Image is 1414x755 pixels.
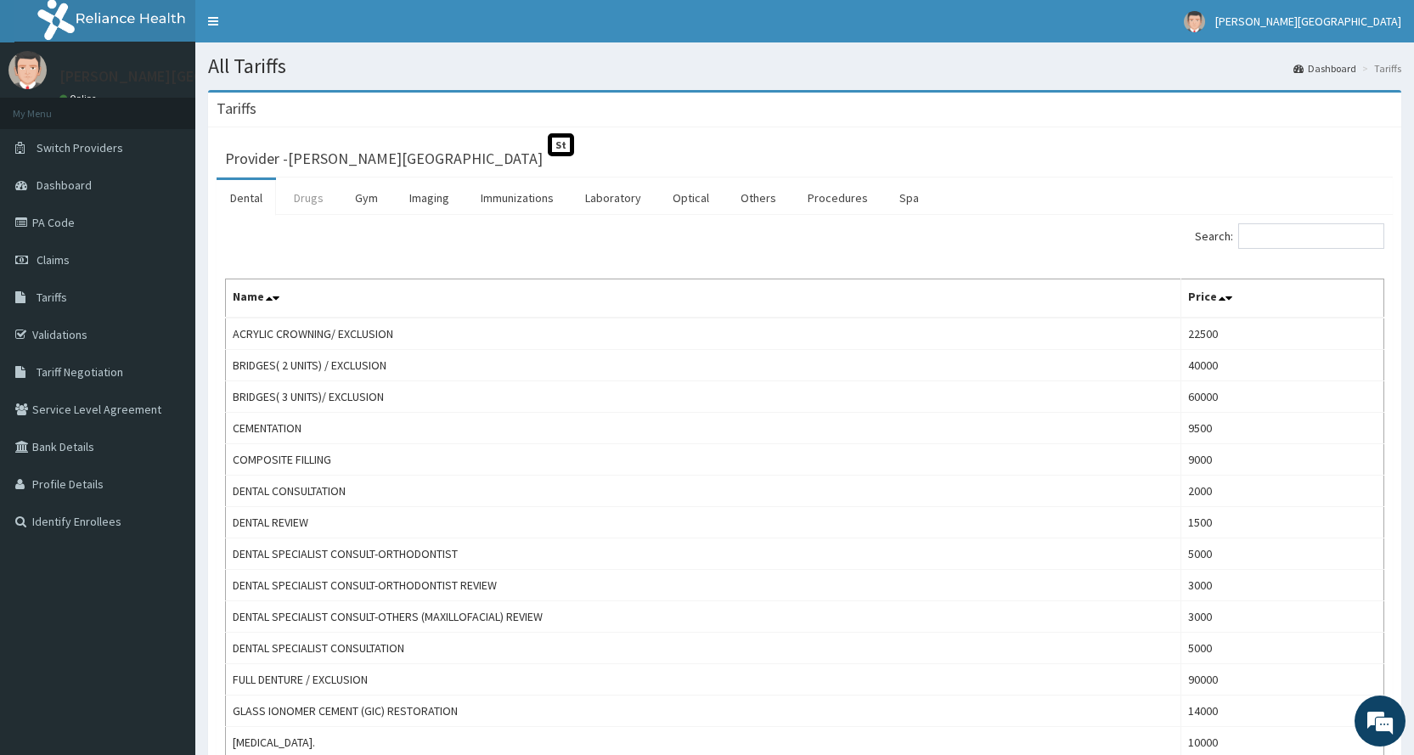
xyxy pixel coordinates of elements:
td: DENTAL SPECIALIST CONSULT-ORTHODONTIST REVIEW [226,570,1181,601]
label: Search: [1195,223,1384,249]
span: We're online! [99,214,234,386]
td: 5000 [1181,633,1384,664]
textarea: Type your message and hit 'Enter' [8,464,324,523]
td: 5000 [1181,538,1384,570]
td: 14000 [1181,696,1384,727]
td: 90000 [1181,664,1384,696]
input: Search: [1238,223,1384,249]
td: CEMENTATION [226,413,1181,444]
td: 3000 [1181,570,1384,601]
td: COMPOSITE FILLING [226,444,1181,476]
td: DENTAL SPECIALIST CONSULTATION [226,633,1181,664]
img: User Image [1184,11,1205,32]
span: Dashboard [37,177,92,193]
a: Drugs [280,180,337,216]
td: 3000 [1181,601,1384,633]
td: BRIDGES( 3 UNITS)/ EXCLUSION [226,381,1181,413]
td: FULL DENTURE / EXCLUSION [226,664,1181,696]
td: DENTAL SPECIALIST CONSULT-ORTHODONTIST [226,538,1181,570]
a: Optical [659,180,723,216]
td: DENTAL SPECIALIST CONSULT-OTHERS (MAXILLOFACIAL) REVIEW [226,601,1181,633]
td: BRIDGES( 2 UNITS) / EXCLUSION [226,350,1181,381]
td: 2000 [1181,476,1384,507]
th: Price [1181,279,1384,318]
h3: Tariffs [217,101,256,116]
span: Tariff Negotiation [37,364,123,380]
div: Minimize live chat window [279,8,319,49]
a: Laboratory [572,180,655,216]
a: Immunizations [467,180,567,216]
td: 60000 [1181,381,1384,413]
th: Name [226,279,1181,318]
span: Claims [37,252,70,268]
a: Gym [341,180,392,216]
li: Tariffs [1358,61,1401,76]
a: Spa [886,180,932,216]
a: Procedures [794,180,882,216]
span: [PERSON_NAME][GEOGRAPHIC_DATA] [1215,14,1401,29]
img: d_794563401_company_1708531726252_794563401 [31,85,69,127]
td: GLASS IONOMER CEMENT (GIC) RESTORATION [226,696,1181,727]
span: Tariffs [37,290,67,305]
td: 9500 [1181,413,1384,444]
td: ACRYLIC CROWNING/ EXCLUSION [226,318,1181,350]
a: Online [59,93,100,104]
td: DENTAL CONSULTATION [226,476,1181,507]
div: Chat with us now [88,95,285,117]
h1: All Tariffs [208,55,1401,77]
span: Switch Providers [37,140,123,155]
a: Dashboard [1293,61,1356,76]
h3: Provider - [PERSON_NAME][GEOGRAPHIC_DATA] [225,151,543,166]
a: Others [727,180,790,216]
td: DENTAL REVIEW [226,507,1181,538]
p: [PERSON_NAME][GEOGRAPHIC_DATA] [59,69,311,84]
td: 9000 [1181,444,1384,476]
span: St [548,133,574,156]
td: 40000 [1181,350,1384,381]
a: Imaging [396,180,463,216]
a: Dental [217,180,276,216]
td: 1500 [1181,507,1384,538]
img: User Image [8,51,47,89]
td: 22500 [1181,318,1384,350]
